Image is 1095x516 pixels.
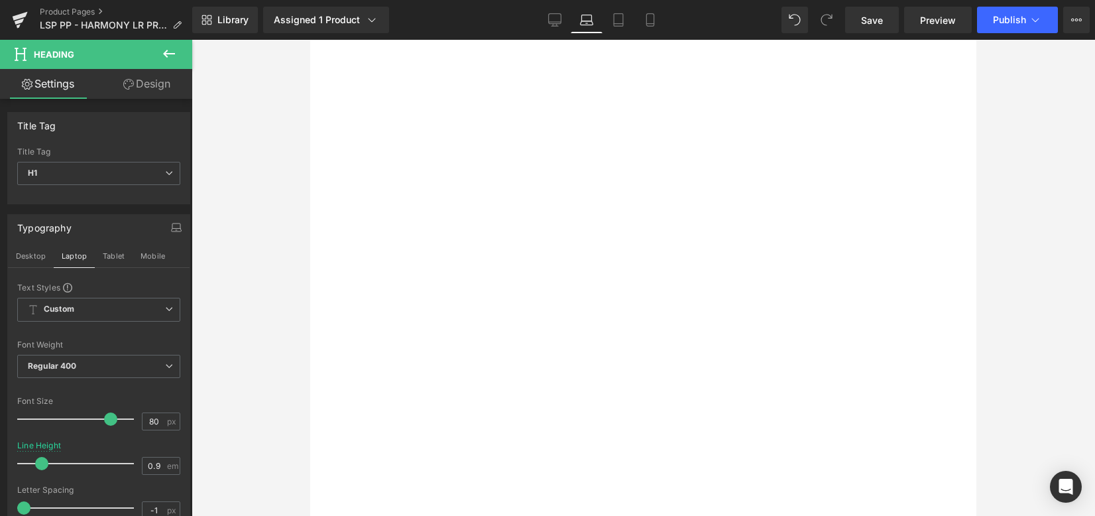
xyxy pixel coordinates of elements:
[603,7,634,33] a: Tablet
[977,7,1058,33] button: Publish
[44,304,74,315] b: Custom
[17,215,72,233] div: Typography
[1050,471,1082,503] div: Open Intercom Messenger
[904,7,972,33] a: Preview
[539,7,571,33] a: Desktop
[192,7,258,33] a: New Library
[40,7,192,17] a: Product Pages
[17,397,180,406] div: Font Size
[17,485,180,495] div: Letter Spacing
[17,282,180,292] div: Text Styles
[781,7,808,33] button: Undo
[8,245,54,267] button: Desktop
[34,49,74,60] span: Heading
[993,15,1026,25] span: Publish
[861,13,883,27] span: Save
[274,13,378,27] div: Assigned 1 Product
[813,7,840,33] button: Redo
[40,20,167,31] span: LSP PP - HARMONY LR PRESETS
[17,147,180,157] div: Title Tag
[54,245,95,267] button: Laptop
[28,168,37,178] b: H1
[133,245,173,267] button: Mobile
[217,14,249,26] span: Library
[920,13,956,27] span: Preview
[95,245,133,267] button: Tablet
[17,113,56,131] div: Title Tag
[634,7,666,33] a: Mobile
[28,361,77,371] b: Regular 400
[571,7,603,33] a: Laptop
[167,506,178,515] span: px
[17,441,61,450] div: Line Height
[99,69,195,99] a: Design
[167,462,178,470] span: em
[1063,7,1090,33] button: More
[167,417,178,426] span: px
[17,340,180,350] div: Font Weight
[310,40,976,516] iframe: To enrich screen reader interactions, please activate Accessibility in Grammarly extension settings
